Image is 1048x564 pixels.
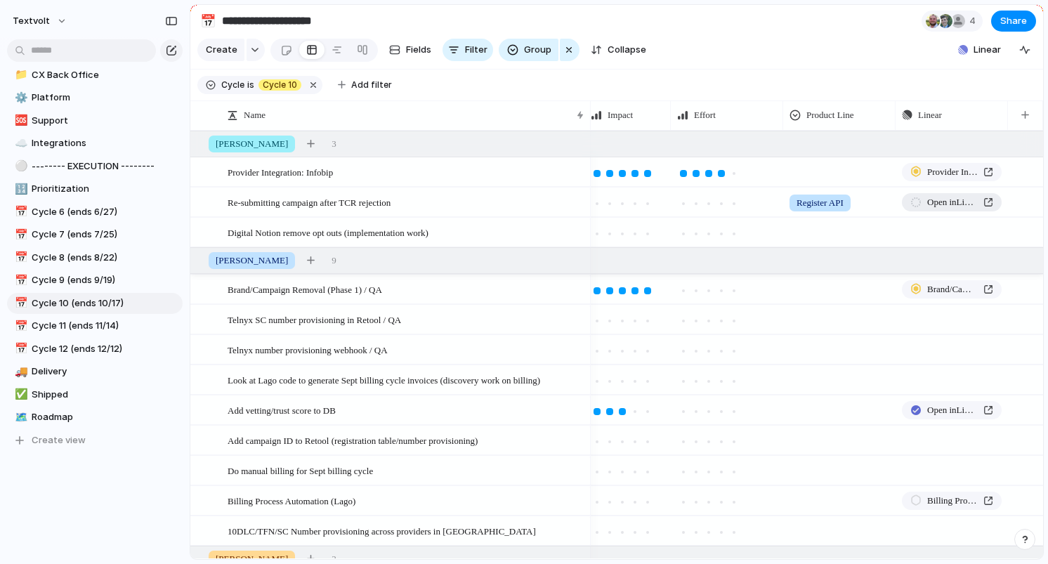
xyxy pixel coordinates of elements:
a: 📅Cycle 7 (ends 7/25) [7,224,183,245]
span: Telnyx number provisioning webhook / QA [228,341,388,358]
button: is [244,77,257,93]
span: Create view [32,433,86,447]
span: Billing Process Automation (Lago) [228,492,355,509]
a: Open inLinear [902,193,1002,211]
div: 🗺️ [15,409,25,426]
span: Cycle [221,79,244,91]
div: 📅 [200,11,216,30]
button: 📅 [13,319,27,333]
div: 📅 [15,204,25,220]
span: Cycle 10 [263,79,297,91]
div: 🆘Support [7,110,183,131]
button: Cycle 10 [256,77,304,93]
button: 📅 [13,296,27,310]
div: ⚪-------- EXECUTION -------- [7,156,183,177]
button: 🚚 [13,365,27,379]
div: 📅Cycle 10 (ends 10/17) [7,293,183,314]
a: Open inLinear [902,401,1002,419]
button: Fields [384,39,437,61]
a: 📁CX Back Office [7,65,183,86]
button: ✅ [13,388,27,402]
button: Linear [952,39,1007,60]
button: 🔢 [13,182,27,196]
span: Look at Lago code to generate Sept billing cycle invoices (discovery work on billing) [228,372,540,388]
span: Cycle 10 (ends 10/17) [32,296,178,310]
div: ✅ [15,386,25,402]
a: 📅Cycle 12 (ends 12/12) [7,339,183,360]
span: 10DLC/TFN/SC Number provisioning across providers in [GEOGRAPHIC_DATA] [228,523,536,539]
div: 📅 [15,295,25,311]
button: 📅 [13,251,27,265]
span: Cycle 7 (ends 7/25) [32,228,178,242]
span: CX Back Office [32,68,178,82]
button: Filter [443,39,493,61]
div: 🔢 [15,181,25,197]
span: Effort [694,108,716,122]
div: 🚚 [15,364,25,380]
div: ⚙️ [15,90,25,106]
div: 📅 [15,227,25,243]
span: Shipped [32,388,178,402]
span: 4 [969,14,980,28]
a: 🔢Prioritization [7,178,183,199]
span: is [247,79,254,91]
div: ☁️ [15,136,25,152]
span: Do manual billing for Sept billing cycle [228,462,373,478]
span: Linear [918,108,942,122]
span: Provider Integration: Infobip [927,165,978,179]
span: [PERSON_NAME] [216,254,288,268]
a: 📅Cycle 9 (ends 9/19) [7,270,183,291]
span: Cycle 8 (ends 8/22) [32,251,178,265]
div: 📅 [15,341,25,357]
button: Collapse [585,39,652,61]
span: Brand/Campaign Removal (Phase 1) / QA [927,282,978,296]
a: Provider Integration: Infobip [902,163,1002,181]
span: Re-submitting campaign after TCR rejection [228,194,391,210]
a: 📅Cycle 6 (ends 6/27) [7,202,183,223]
button: 📁 [13,68,27,82]
a: 📅Cycle 8 (ends 8/22) [7,247,183,268]
span: Cycle 6 (ends 6/27) [32,205,178,219]
a: ⚙️Platform [7,87,183,108]
span: Cycle 9 (ends 9/19) [32,273,178,287]
span: Support [32,114,178,128]
span: 9 [332,254,336,268]
span: Register API [797,196,844,210]
span: Prioritization [32,182,178,196]
div: 🆘 [15,112,25,129]
div: 📁 [15,67,25,83]
span: Integrations [32,136,178,150]
div: 📅Cycle 11 (ends 11/14) [7,315,183,336]
span: Cycle 12 (ends 12/12) [32,342,178,356]
span: Brand/Campaign Removal (Phase 1) / QA [228,281,382,297]
span: Delivery [32,365,178,379]
button: Create view [7,430,183,451]
span: Open in Linear [927,195,978,209]
button: 📅 [13,228,27,242]
span: Digital Notion remove opt outs (implementation work) [228,224,428,240]
div: ☁️Integrations [7,133,183,154]
button: Create [197,39,244,61]
span: -------- EXECUTION -------- [32,159,178,173]
span: Collapse [608,43,646,57]
span: Billing Process Automation (Lago) [927,494,978,508]
span: Add vetting/trust score to DB [228,402,336,418]
span: Create [206,43,237,57]
button: textvolt [6,10,74,32]
span: Open in Linear [927,403,978,417]
span: Fields [406,43,431,57]
button: Share [991,11,1036,32]
div: 🚚Delivery [7,361,183,382]
span: Provider Integration: Infobip [228,164,333,180]
span: Add filter [351,79,392,91]
a: ✅Shipped [7,384,183,405]
span: Impact [608,108,633,122]
div: 📅 [15,273,25,289]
